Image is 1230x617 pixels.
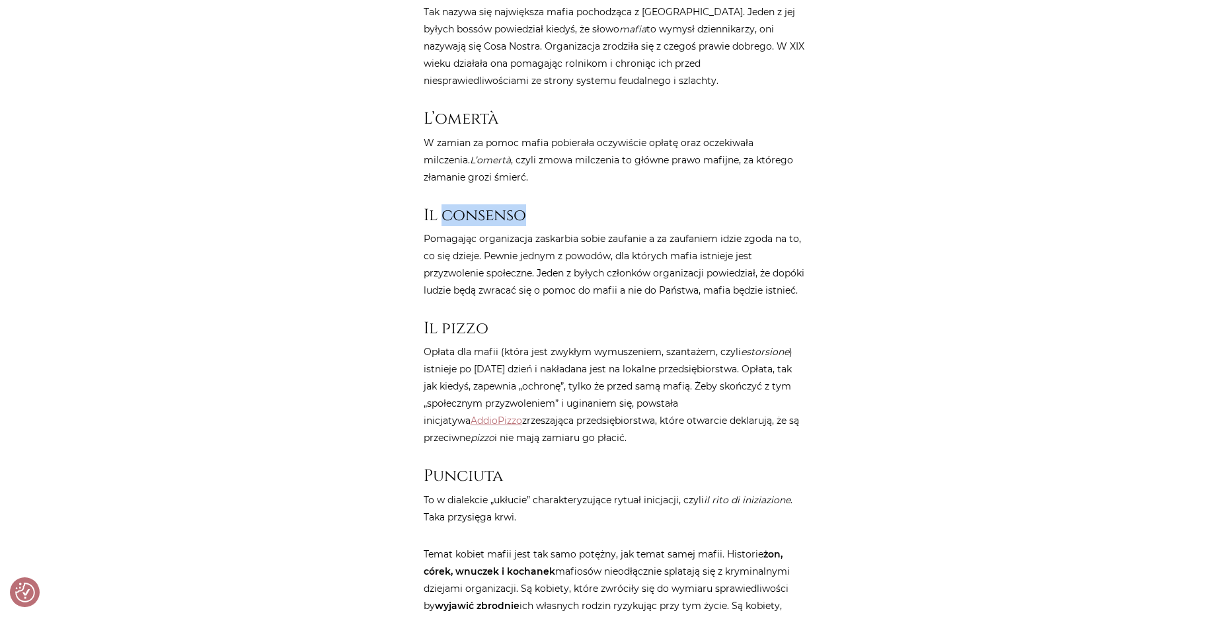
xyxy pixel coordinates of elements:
em: il rito di iniziazione [704,494,790,506]
p: To w dialekcie „ukłucie” charakteryzujące rytuał inicjacji, czyli . Taka przysięga krwi. [424,491,807,526]
img: Revisit consent button [15,583,35,602]
em: L’omertà [470,154,511,166]
h3: Il consenso [424,206,807,225]
button: Preferencje co do zgód [15,583,35,602]
p: W zamian za pomoc mafia pobierała oczywiście opłatę oraz oczekiwała milczenia. , czyli zmowa milc... [424,134,807,186]
a: AddioPizzo [471,415,522,427]
em: mafia [619,23,646,35]
strong: wyjawić zbrodnie [435,600,519,612]
p: Pomagając organizacja zaskarbia sobie zaufanie a za zaufaniem idzie zgoda na to, co się dzieje. P... [424,230,807,299]
em: estorsione [741,346,789,358]
h3: L’omertà [424,109,807,128]
em: pizzo [471,432,494,444]
h3: Il pizzo [424,319,807,338]
strong: żon, córek, wnuczek i kochanek [424,548,783,577]
p: Tak nazywa się największa mafia pochodząca z [GEOGRAPHIC_DATA]. Jeden z jej byłych bossów powiedz... [424,3,807,89]
h3: Punciuta [424,466,807,485]
p: Opłata dla mafii (która jest zwykłym wymuszeniem, szantażem, czyli ) istnieje po [DATE] dzień i n... [424,343,807,446]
